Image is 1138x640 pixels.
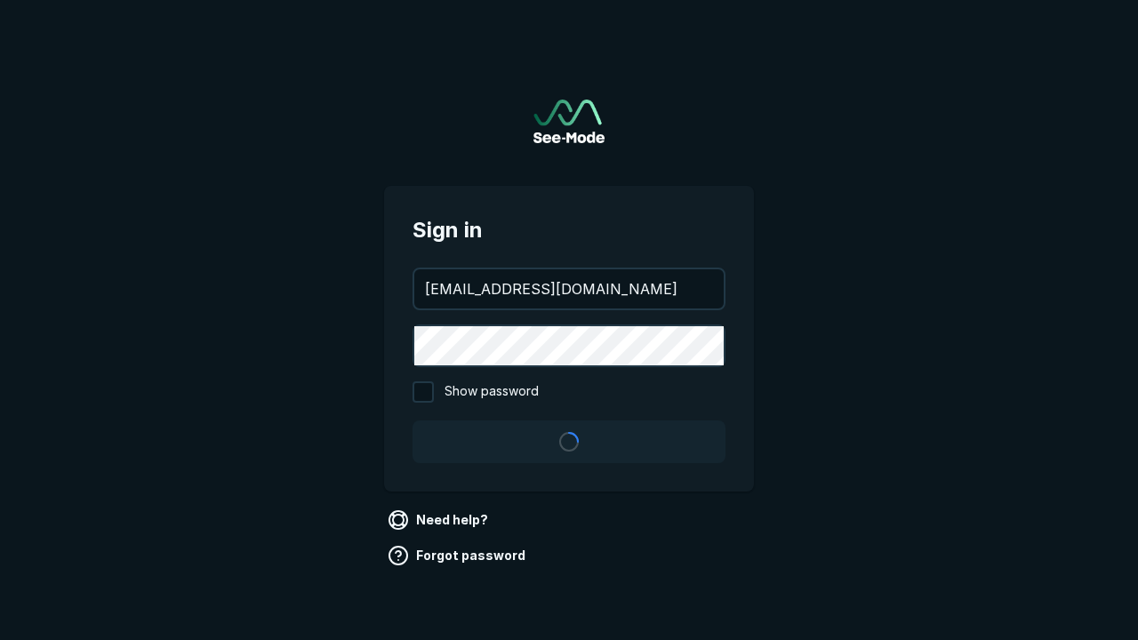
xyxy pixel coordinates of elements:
a: Need help? [384,506,495,534]
span: Sign in [413,214,725,246]
a: Forgot password [384,541,533,570]
img: See-Mode Logo [533,100,605,143]
a: Go to sign in [533,100,605,143]
span: Show password [445,381,539,403]
input: your@email.com [414,269,724,308]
